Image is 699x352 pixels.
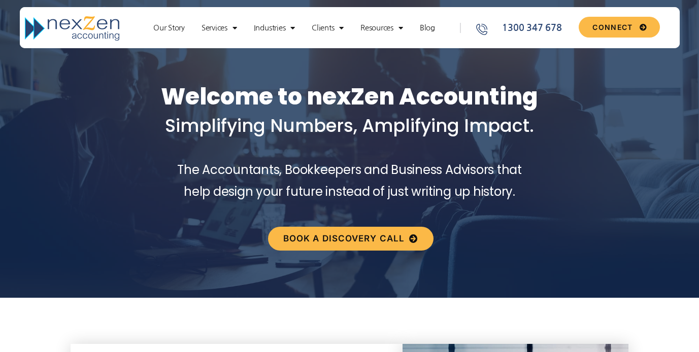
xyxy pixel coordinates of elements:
[165,113,534,138] span: Simplifying Numbers, Amplifying Impact.
[475,21,575,35] a: 1300 347 678
[415,23,440,33] a: Blog
[177,161,522,200] span: The Accountants, Bookkeepers and Business Advisors that help design your future instead of just w...
[500,21,561,35] span: 1300 347 678
[355,23,408,33] a: Resources
[196,23,242,33] a: Services
[148,23,190,33] a: Our Story
[592,24,633,31] span: CONNECT
[579,17,659,38] a: CONNECT
[307,23,349,33] a: Clients
[283,234,405,243] span: Book a discovery call
[134,23,454,33] nav: Menu
[249,23,300,33] a: Industries
[268,227,434,251] a: Book a discovery call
